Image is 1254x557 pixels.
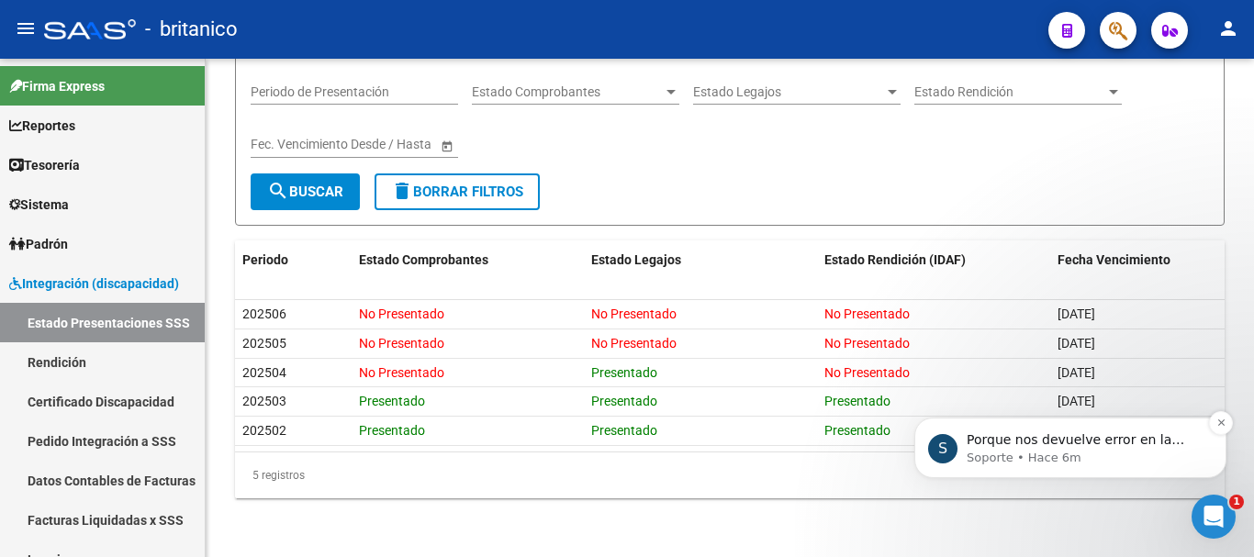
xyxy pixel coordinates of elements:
[323,137,413,152] input: End date
[242,423,286,438] span: 202502
[591,394,657,408] span: Presentado
[251,173,360,210] button: Buscar
[1192,495,1236,539] iframe: Intercom live chat
[391,180,413,202] mat-icon: delete
[28,116,340,176] div: message notification from Soporte, Hace 6m. Porque nos devuelve error en la credencial y por eso ...
[437,136,456,155] button: Open calendar
[914,84,1105,100] span: Estado Rendición
[817,240,1050,280] datatable-header-cell: Estado Rendición (IDAF)
[267,184,343,200] span: Buscar
[242,394,286,408] span: 202503
[824,394,890,408] span: Presentado
[9,234,68,254] span: Padrón
[887,302,1254,507] iframe: Intercom notifications mensaje
[9,273,179,294] span: Integración (discapacidad)
[9,195,69,215] span: Sistema
[359,423,425,438] span: Presentado
[1217,17,1239,39] mat-icon: person
[235,452,1225,498] div: 5 registros
[591,252,681,267] span: Estado Legajos
[235,240,352,280] datatable-header-cell: Periodo
[359,336,444,351] span: No Presentado
[824,336,910,351] span: No Presentado
[824,306,910,321] span: No Presentado
[9,116,75,136] span: Reportes
[80,129,317,148] p: Porque nos devuelve error en la credencial y por eso no se sincroniza
[591,423,657,438] span: Presentado
[591,336,677,351] span: No Presentado
[15,17,37,39] mat-icon: menu
[1058,252,1170,267] span: Fecha Vencimiento
[80,148,317,164] p: Message from Soporte, sent Hace 6m
[145,9,238,50] span: - britanico
[242,252,288,267] span: Periodo
[375,173,540,210] button: Borrar Filtros
[1050,240,1225,280] datatable-header-cell: Fecha Vencimiento
[591,306,677,321] span: No Presentado
[591,365,657,380] span: Presentado
[322,109,346,133] button: Dismiss notification
[472,84,663,100] span: Estado Comprobantes
[352,240,585,280] datatable-header-cell: Estado Comprobantes
[359,252,488,267] span: Estado Comprobantes
[267,180,289,202] mat-icon: search
[242,365,286,380] span: 202504
[41,132,71,162] div: Profile image for Soporte
[824,423,890,438] span: Presentado
[242,336,286,351] span: 202505
[359,365,444,380] span: No Presentado
[9,76,105,96] span: Firma Express
[824,252,966,267] span: Estado Rendición (IDAF)
[359,394,425,408] span: Presentado
[251,137,308,152] input: Start date
[824,365,910,380] span: No Presentado
[242,306,286,321] span: 202506
[693,84,884,100] span: Estado Legajos
[584,240,817,280] datatable-header-cell: Estado Legajos
[359,306,444,321] span: No Presentado
[9,155,80,175] span: Tesorería
[391,184,523,200] span: Borrar Filtros
[1229,495,1244,509] span: 1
